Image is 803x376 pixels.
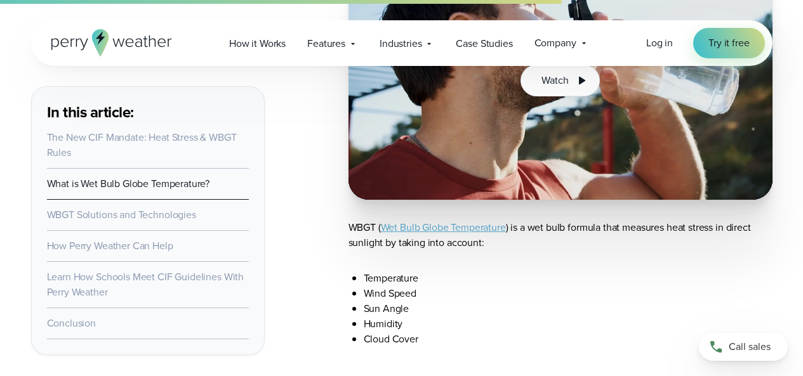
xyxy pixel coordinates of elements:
span: Log in [646,36,673,50]
span: Watch [541,73,568,88]
button: Watch [521,65,599,96]
a: Wet Bulb Globe Temperature [381,220,506,235]
li: Wind Speed [364,286,773,301]
a: Case Studies [445,30,523,56]
li: Sun Angle [364,301,773,316]
a: How it Works [218,30,296,56]
span: Industries [380,36,421,51]
li: Cloud Cover [364,332,773,347]
span: Call sales [729,339,771,354]
span: How it Works [229,36,286,51]
a: The New CIF Mandate: Heat Stress & WBGT Rules [47,130,237,160]
li: Temperature [364,271,773,286]
h3: In this article: [47,102,249,122]
span: Case Studies [456,36,512,51]
a: WBGT Solutions and Technologies [47,207,196,222]
a: Log in [646,36,673,51]
a: How Perry Weather Can Help [47,238,173,253]
span: Company [534,36,576,51]
a: Learn How Schools Meet CIF Guidelines With Perry Weather [47,269,244,299]
a: Call sales [699,333,788,361]
a: Try it free [693,28,764,58]
p: WBGT ( ) is a wet bulb formula that measures heat stress in direct sunlight by taking into account: [348,220,773,250]
a: What is Wet Bulb Globe Temperature? [47,176,210,191]
a: Conclusion [47,316,96,330]
span: Features [307,36,345,51]
span: Try it free [708,36,749,51]
li: Humidity [364,316,773,332]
